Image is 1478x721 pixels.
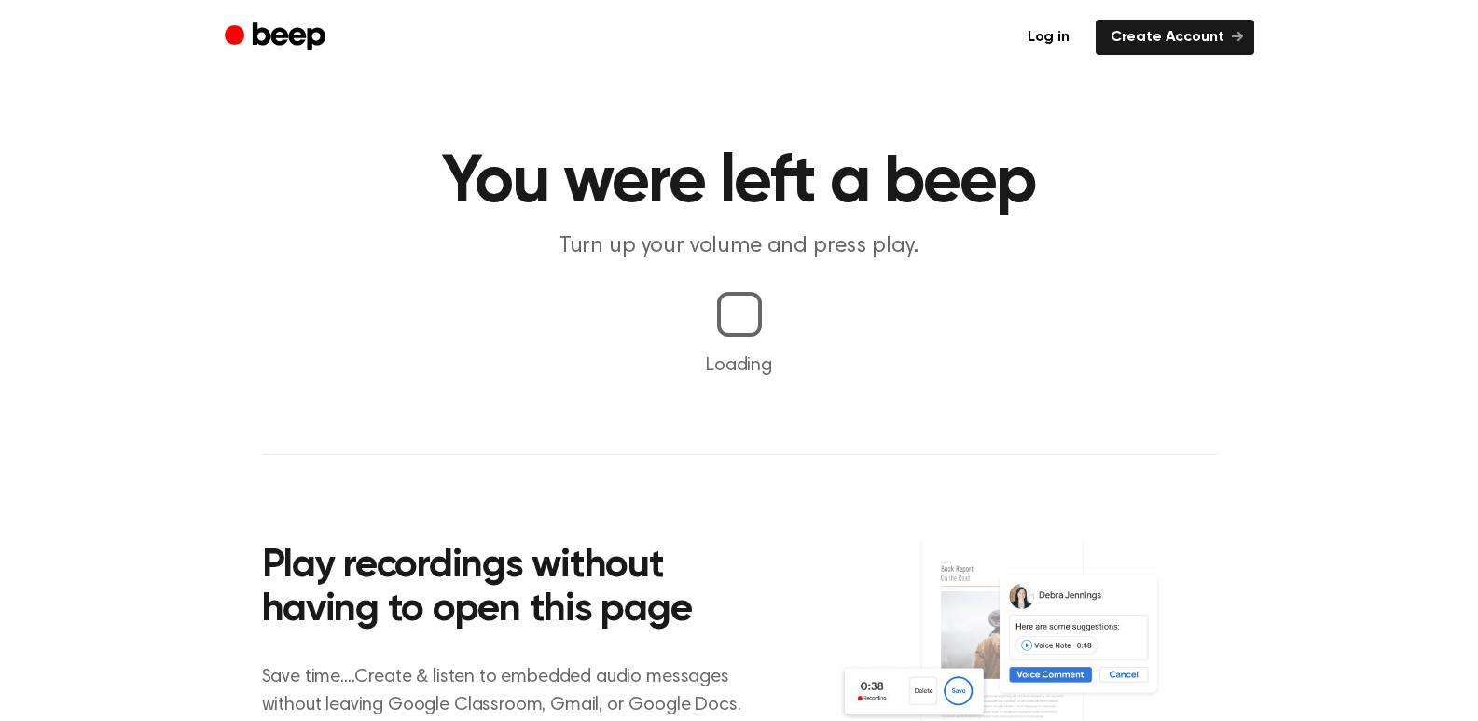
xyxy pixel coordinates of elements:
p: Save time....Create & listen to embedded audio messages without leaving Google Classroom, Gmail, ... [262,663,765,719]
a: Beep [225,20,330,56]
a: Log in [1013,20,1084,55]
h1: You were left a beep [262,149,1217,216]
h2: Play recordings without having to open this page [262,545,765,633]
a: Create Account [1096,20,1254,55]
p: Loading [22,352,1456,380]
p: Turn up your volume and press play. [381,231,1098,262]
